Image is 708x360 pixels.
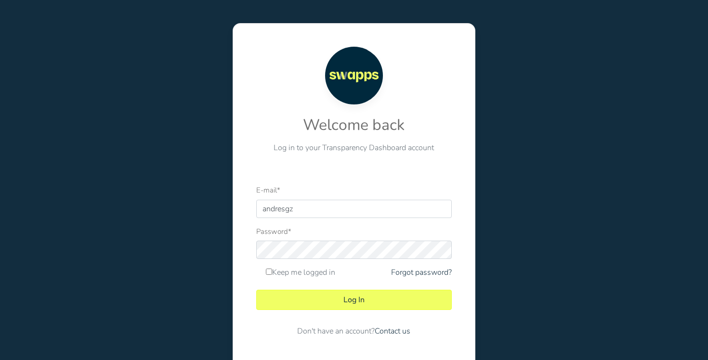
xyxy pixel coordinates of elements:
button: Log In [256,290,451,310]
input: E-mail address [256,200,451,218]
a: Contact us [375,326,410,336]
label: Password [256,226,291,237]
a: Forgot password? [391,267,452,278]
label: E-mail [256,185,280,196]
p: Log in to your Transparency Dashboard account [256,142,451,154]
input: Keep me logged in [266,269,272,275]
label: Keep me logged in [266,267,335,278]
h2: Welcome back [256,116,451,134]
p: Don't have an account? [256,325,451,337]
img: Transparency Dashboard logo [325,47,383,104]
